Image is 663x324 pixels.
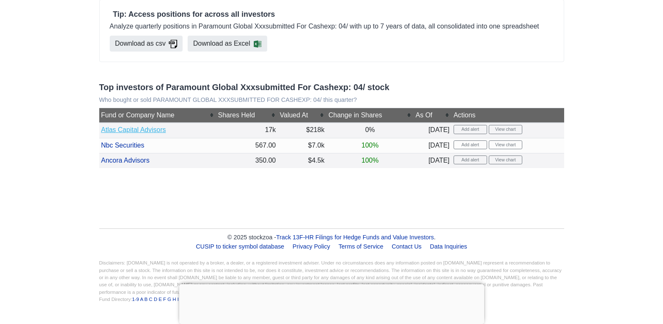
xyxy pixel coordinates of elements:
[168,297,171,302] a: G
[101,126,166,133] a: Atlas Capital Advisors
[361,142,379,149] span: 100%
[216,108,278,123] th: Shares Held: No sort applied, activate to apply an ascending sort
[253,40,262,48] img: Download consolidated filings xlsx
[289,240,334,253] a: Privacy Policy
[413,108,451,123] th: As Of: No sort applied, activate to apply an ascending sort
[278,108,326,123] th: Valued At: No sort applied, activate to apply an ascending sort
[188,36,267,52] a: Download as Excel
[278,123,326,138] td: $218k
[489,156,522,165] a: View chart
[179,284,484,322] iframe: Advertisement
[326,108,413,123] th: Change in Shares: No sort applied, activate to apply an ascending sort
[149,297,152,302] a: C
[454,140,487,150] button: Add alert
[415,110,449,120] div: As Of
[489,125,522,134] a: View chart
[413,123,451,138] td: [DATE]
[427,240,471,253] a: Data Inquiries
[218,110,276,120] div: Shares Held
[328,110,411,120] div: Change in Shares
[454,110,562,120] div: Actions
[216,153,278,168] td: 350.00
[361,157,379,164] span: 100%
[227,234,276,241] a: © 2025 stockzoa -
[335,240,387,253] a: Terms of Service
[154,297,157,302] a: D
[163,297,166,302] a: F
[101,157,150,164] a: Ancora Advisors
[178,297,179,302] a: I
[99,96,564,104] p: Who bought or sold PARAMOUNT GLOBAL XXXSUBMITTED FOR CASHEXP: 04/ this quarter?
[101,110,214,120] div: Fund or Company Name
[140,297,143,302] a: A
[110,10,554,19] h4: Tip: Access positions for across all investors
[193,240,288,253] a: CUSIP to ticker symbol database
[173,297,176,302] a: H
[99,259,564,303] div: Disclaimers: [DOMAIN_NAME] is not operated by a broker, a dealer, or a registered investment advi...
[132,297,139,302] a: 1-9
[278,153,326,168] td: $4.5k
[169,40,177,48] img: Download consolidated filings csv
[101,142,144,149] a: Nbc Securities
[489,140,522,150] a: View chart
[99,108,216,123] th: Fund or Company Name: No sort applied, activate to apply an ascending sort
[280,110,325,120] div: Valued At
[365,126,375,133] span: 0%
[388,240,425,253] a: Contact Us
[99,296,564,303] div: Fund Directory:
[99,82,564,92] h3: Top investors of Paramount Global Xxxsubmitted For Cashexp: 04/ stock
[413,153,451,168] td: [DATE]
[110,36,183,52] a: Download as csv
[216,138,278,153] td: 567.00
[144,297,148,302] a: B
[278,138,326,153] td: $7.0k
[99,233,564,242] div: .
[413,138,451,153] td: [DATE]
[454,125,487,134] button: Add alert
[159,297,162,302] a: E
[276,234,434,241] a: Track 13F-HR Filings for Hedge Funds and Value Investors
[110,21,554,31] p: Analyze quarterly positions in Paramount Global Xxxsubmitted For Cashexp: 04/ with up to 7 years ...
[454,156,487,165] button: Add alert
[451,108,564,123] th: Actions: No sort applied, sorting is disabled
[216,123,278,138] td: 17k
